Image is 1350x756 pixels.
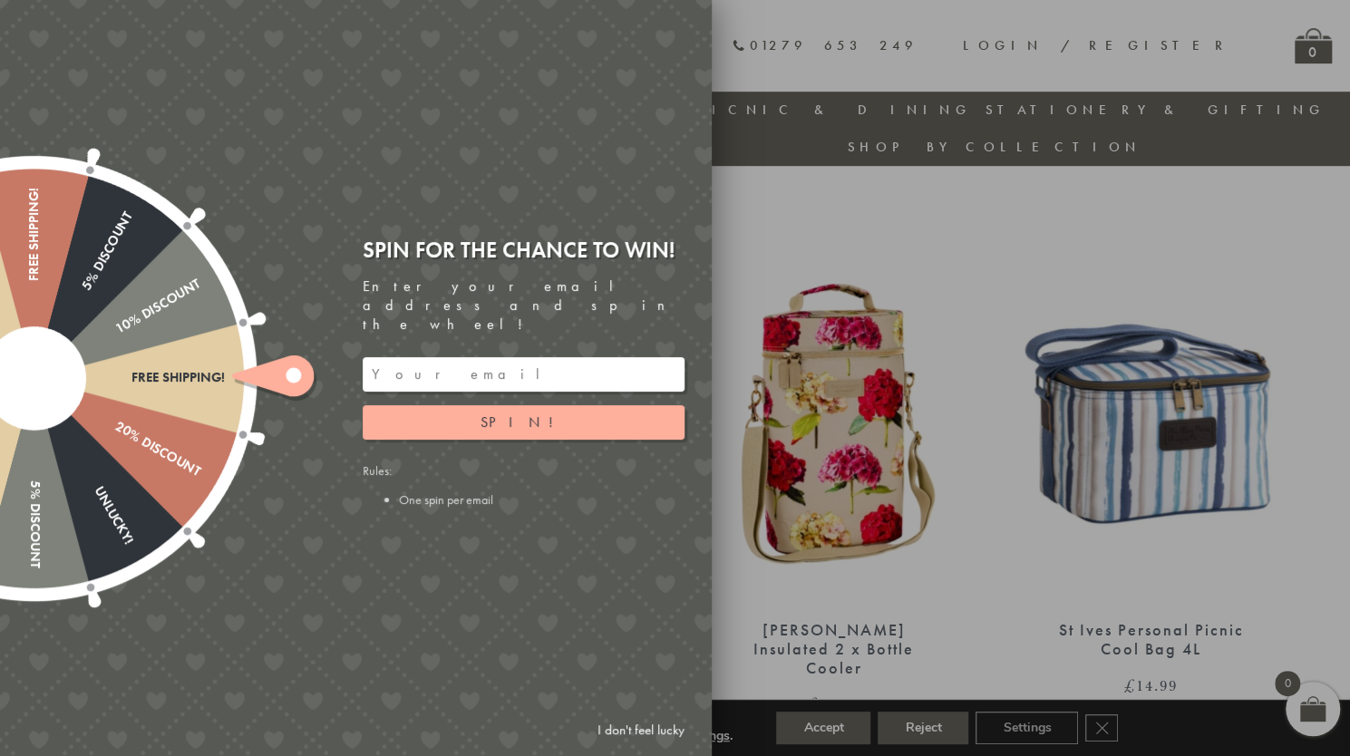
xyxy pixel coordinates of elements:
[26,188,42,378] div: Free shipping!
[588,713,694,747] a: I don't feel lucky
[30,372,202,480] div: 20% Discount
[399,491,685,508] li: One spin per email
[363,277,685,334] div: Enter your email address and spin the wheel!
[363,357,685,392] input: Your email
[27,209,136,382] div: 5% Discount
[481,412,567,431] span: Spin!
[26,378,42,568] div: 5% Discount
[363,236,685,264] div: Spin for the chance to win!
[363,462,685,508] div: Rules:
[30,276,202,385] div: 10% Discount
[363,405,685,440] button: Spin!
[34,370,225,385] div: Free shipping!
[27,374,136,547] div: Unlucky!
